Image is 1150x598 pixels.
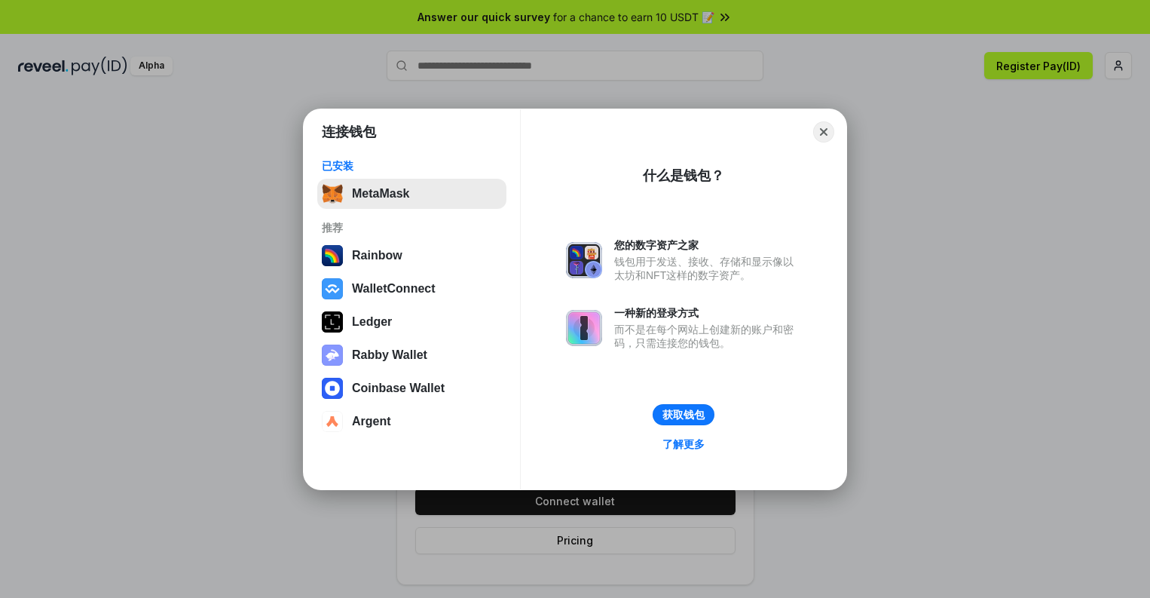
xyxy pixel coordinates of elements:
img: svg+xml,%3Csvg%20fill%3D%22none%22%20height%3D%2233%22%20viewBox%3D%220%200%2035%2033%22%20width%... [322,183,343,204]
button: Close [813,121,834,143]
div: MetaMask [352,187,409,201]
button: Coinbase Wallet [317,373,506,403]
div: Coinbase Wallet [352,382,445,395]
div: 钱包用于发送、接收、存储和显示像以太坊和NFT这样的数字资产。 [614,255,801,282]
button: Ledger [317,307,506,337]
div: Ledger [352,315,392,329]
button: WalletConnect [317,274,506,304]
div: 您的数字资产之家 [614,238,801,252]
img: svg+xml,%3Csvg%20width%3D%2228%22%20height%3D%2228%22%20viewBox%3D%220%200%2028%2028%22%20fill%3D... [322,278,343,299]
img: svg+xml,%3Csvg%20width%3D%2228%22%20height%3D%2228%22%20viewBox%3D%220%200%2028%2028%22%20fill%3D... [322,378,343,399]
div: 了解更多 [662,437,705,451]
div: 一种新的登录方式 [614,306,801,320]
img: svg+xml,%3Csvg%20xmlns%3D%22http%3A%2F%2Fwww.w3.org%2F2000%2Fsvg%22%20fill%3D%22none%22%20viewBox... [566,242,602,278]
div: Rabby Wallet [352,348,427,362]
h1: 连接钱包 [322,123,376,141]
button: Rabby Wallet [317,340,506,370]
div: 推荐 [322,221,502,235]
img: svg+xml,%3Csvg%20xmlns%3D%22http%3A%2F%2Fwww.w3.org%2F2000%2Fsvg%22%20width%3D%2228%22%20height%3... [322,311,343,333]
div: Rainbow [352,249,402,262]
div: 什么是钱包？ [643,167,724,185]
div: 已安装 [322,159,502,173]
button: Rainbow [317,241,506,271]
a: 了解更多 [653,434,714,454]
img: svg+xml,%3Csvg%20xmlns%3D%22http%3A%2F%2Fwww.w3.org%2F2000%2Fsvg%22%20fill%3D%22none%22%20viewBox... [566,310,602,346]
div: 而不是在每个网站上创建新的账户和密码，只需连接您的钱包。 [614,323,801,350]
div: 获取钱包 [662,408,705,422]
div: Argent [352,415,391,428]
img: svg+xml,%3Csvg%20width%3D%2228%22%20height%3D%2228%22%20viewBox%3D%220%200%2028%2028%22%20fill%3D... [322,411,343,432]
img: svg+xml,%3Csvg%20width%3D%22120%22%20height%3D%22120%22%20viewBox%3D%220%200%20120%20120%22%20fil... [322,245,343,266]
button: MetaMask [317,179,506,209]
div: WalletConnect [352,282,436,296]
img: svg+xml,%3Csvg%20xmlns%3D%22http%3A%2F%2Fwww.w3.org%2F2000%2Fsvg%22%20fill%3D%22none%22%20viewBox... [322,345,343,366]
button: Argent [317,406,506,437]
button: 获取钱包 [653,404,714,425]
